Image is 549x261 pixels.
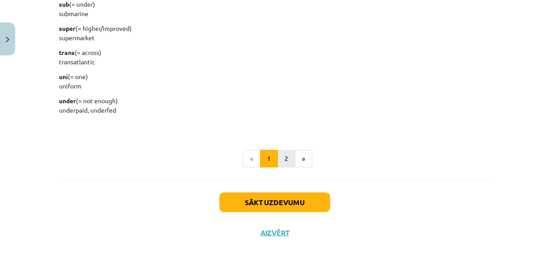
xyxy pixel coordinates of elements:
[219,192,330,212] button: Sākt uzdevumu
[59,72,68,80] b: uni
[295,150,312,168] button: »
[59,24,490,42] p: (= higher/improved) supermarket
[59,72,490,91] p: (= one) uniform
[59,48,75,56] b: trans
[277,150,295,168] button: 2
[59,48,490,67] p: (= across) transatlantic
[59,96,490,115] p: (= not enough) underpaid, underfed
[59,24,75,32] b: super
[260,150,278,168] button: 1
[258,228,292,237] button: Aizvērt
[6,37,9,42] img: icon-close-lesson-0947bae3869378f0d4975bcd49f059093ad1ed9edebbc8119c70593378902aed.svg
[59,97,76,105] b: under
[59,150,490,168] nav: Page navigation example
